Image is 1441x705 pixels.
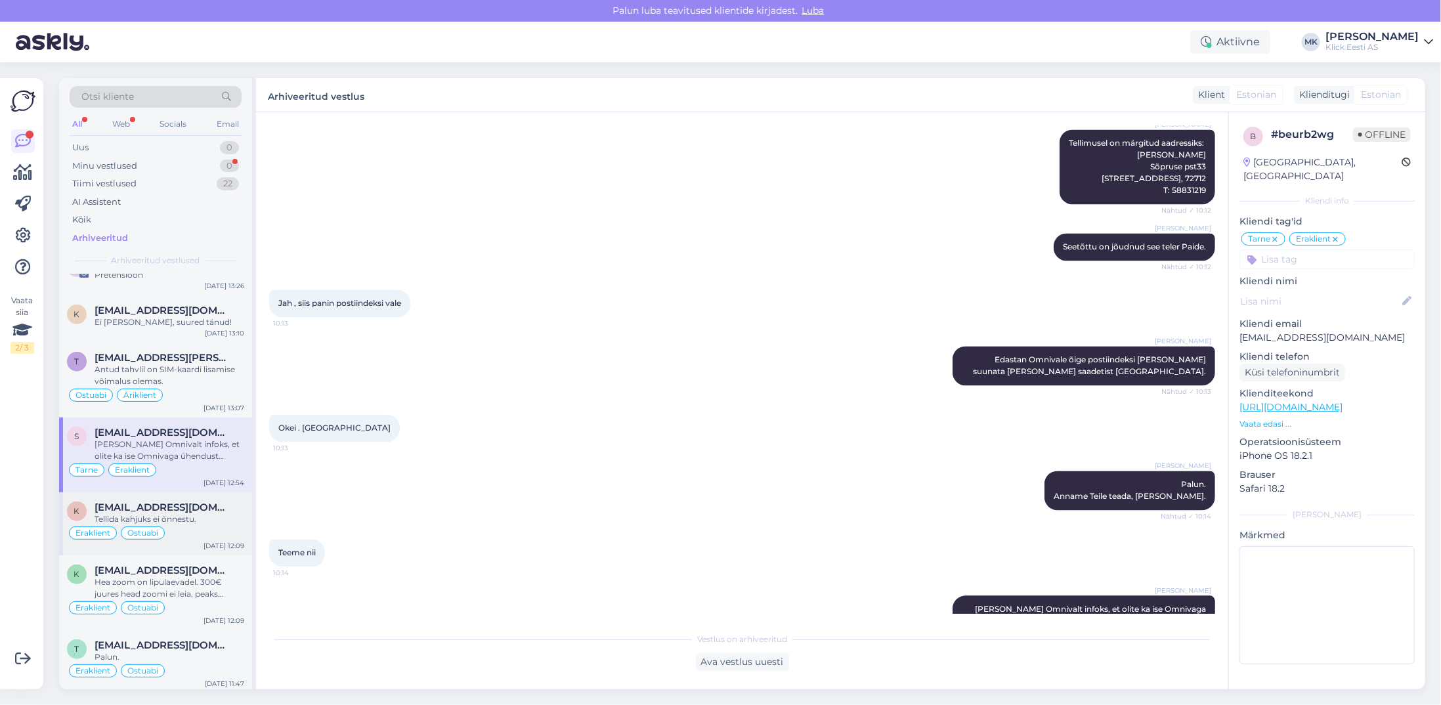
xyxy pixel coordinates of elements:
div: # beurb2wg [1271,127,1353,142]
span: saydaaleksandra@gmail.com [95,427,231,438]
span: Ostuabi [127,604,158,612]
div: Ei [PERSON_NAME], suured tänud! [95,316,244,328]
label: Arhiveeritud vestlus [268,86,364,104]
div: Pretensioon [95,269,244,281]
span: Eraklient [115,466,150,474]
span: Eraklient [75,667,110,675]
div: Klienditugi [1294,88,1350,102]
span: k [74,569,80,579]
div: Kõik [72,213,91,226]
span: [PERSON_NAME] [1155,223,1211,233]
span: Teeme nii [278,548,316,558]
div: Tellida kahjuks ei õnnestu. [95,513,244,525]
span: Eraklient [75,604,110,612]
div: Klient [1193,88,1225,102]
img: Askly Logo [11,89,35,114]
span: [PERSON_NAME] [1155,461,1211,471]
span: Tellimusel on märgitud aadressiks: [PERSON_NAME] Sõpruse pst33 [STREET_ADDRESS], 72712 T: 58831219 [1069,139,1206,196]
span: Ostuabi [127,529,158,537]
div: Minu vestlused [72,160,137,173]
input: Lisa nimi [1240,294,1400,309]
div: Küsi telefoninumbrit [1239,364,1345,381]
div: [DATE] 12:09 [204,541,244,551]
div: Kliendi info [1239,195,1415,207]
div: [DATE] 12:09 [204,616,244,626]
span: Nähtud ✓ 10:12 [1161,205,1211,215]
div: Socials [157,116,189,133]
span: Otsi kliente [81,90,134,104]
span: Estonian [1236,88,1276,102]
p: Kliendi email [1239,317,1415,331]
span: [PERSON_NAME] [1155,586,1211,595]
div: Hea zoom on lipulaevadel. 300€ juures head zoomi ei leia, peaks rohkem vaatama Samsungi S Ultra, ... [95,576,244,600]
p: Märkmed [1239,528,1415,542]
span: Eraklient [75,529,110,537]
p: Operatsioonisüsteem [1239,435,1415,449]
span: Tarne [75,466,98,474]
div: Klick Eesti AS [1325,42,1419,53]
div: [GEOGRAPHIC_DATA], [GEOGRAPHIC_DATA] [1243,156,1402,183]
div: Antud tahvlil on SIM-kaardi lisamise võimalus olemas. [95,364,244,387]
span: Nähtud ✓ 10:14 [1161,511,1211,521]
span: 10:14 [273,568,322,578]
div: 0 [220,141,239,154]
div: Email [214,116,242,133]
div: Arhiveeritud [72,232,128,245]
div: Vaata siia [11,295,34,354]
span: t [75,644,79,654]
div: Tiimi vestlused [72,177,137,190]
span: 10:13 [273,318,322,328]
p: Kliendi nimi [1239,274,1415,288]
div: [PERSON_NAME] Omnivalt infoks, et olite ka ise Omnivaga ühendust võtnud ning aadress on nüüdseks ... [95,438,244,462]
div: Palun. [95,651,244,663]
span: Nähtud ✓ 10:12 [1161,262,1211,272]
div: [PERSON_NAME] [1325,32,1419,42]
div: [PERSON_NAME] [1239,509,1415,521]
span: k [74,309,80,319]
span: Offline [1353,127,1411,142]
div: Ava vestlus uuesti [696,653,789,671]
span: Okei . [GEOGRAPHIC_DATA] [278,423,391,433]
div: Aktiivne [1190,30,1270,54]
div: AI Assistent [72,196,121,209]
div: 2 / 3 [11,342,34,354]
span: Luba [798,5,828,16]
span: Arhiveeritud vestlused [112,255,200,267]
input: Lisa tag [1239,249,1415,269]
div: [DATE] 13:07 [204,403,244,413]
span: katuraid22@gmail.com [95,565,231,576]
div: 0 [220,160,239,173]
div: [DATE] 11:47 [205,679,244,689]
div: [DATE] 12:54 [204,478,244,488]
div: Web [110,116,133,133]
span: t [75,356,79,366]
span: [PERSON_NAME] Omnivalt infoks, et olite ka ise Omnivaga ühendust võtnud ning aadress on nüüdseks ... [970,605,1208,638]
p: iPhone OS 18.2.1 [1239,449,1415,463]
p: [EMAIL_ADDRESS][DOMAIN_NAME] [1239,331,1415,345]
div: Uus [72,141,89,154]
span: teeledintsenko@gmail.com [95,639,231,651]
span: [PERSON_NAME] [1155,336,1211,346]
span: k [74,506,80,516]
div: [DATE] 13:10 [205,328,244,338]
span: karl1paju2@gmail.com [95,305,231,316]
span: koit1000@gmail.com [95,502,231,513]
p: Kliendi telefon [1239,350,1415,364]
div: [DATE] 13:26 [204,281,244,291]
p: Vaata edasi ... [1239,418,1415,430]
p: Kliendi tag'id [1239,215,1415,228]
p: Brauser [1239,468,1415,482]
span: Tarne [1248,235,1270,243]
span: Jah , siis panin postiindeksi vale [278,299,401,309]
span: tane.tina@ttja.ee [95,352,231,364]
span: Estonian [1361,88,1401,102]
div: 22 [217,177,239,190]
p: Klienditeekond [1239,387,1415,400]
a: [URL][DOMAIN_NAME] [1239,401,1343,413]
span: 10:13 [273,443,322,453]
span: Eraklient [1296,235,1331,243]
p: Safari 18.2 [1239,482,1415,496]
span: s [75,431,79,441]
span: Ostuabi [75,391,106,399]
span: Äriklient [123,391,156,399]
